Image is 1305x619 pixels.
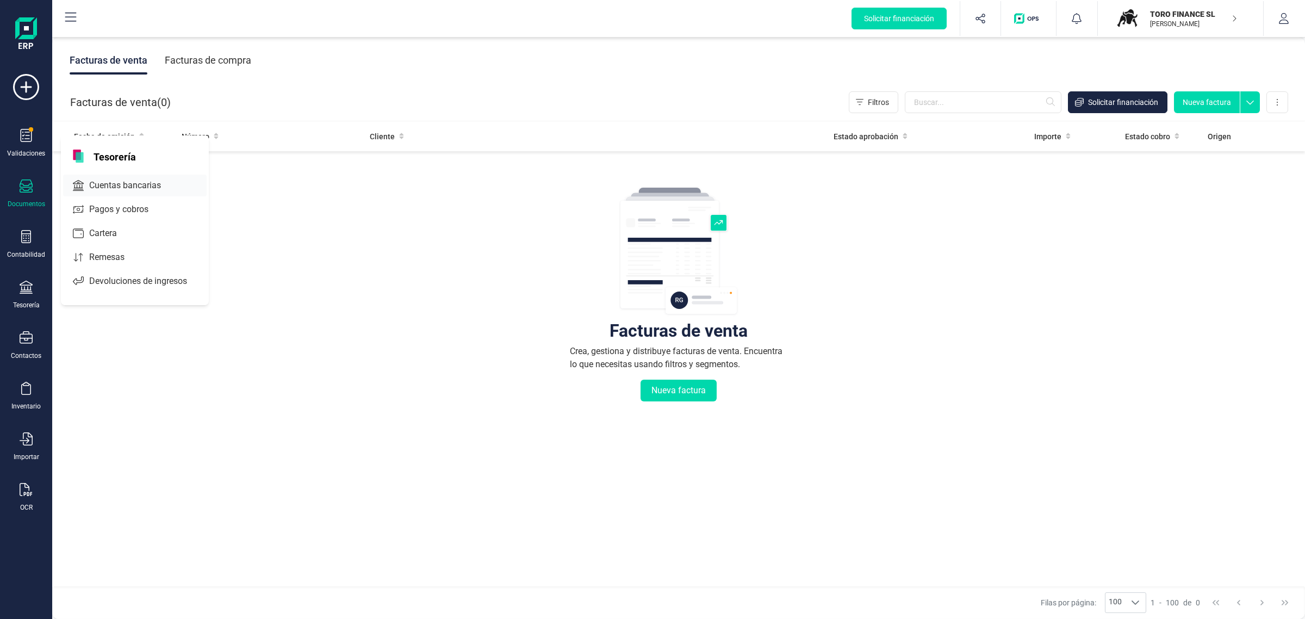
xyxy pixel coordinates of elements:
span: 100 [1105,593,1125,612]
span: Importe [1034,131,1061,142]
p: TORO FINANCE SL [1150,9,1237,20]
span: 1 [1151,597,1155,608]
div: Facturas de venta [610,325,748,336]
span: Tesorería [87,150,142,163]
span: Cuentas bancarias [85,179,181,192]
button: Solicitar financiación [852,8,947,29]
span: 0 [1196,597,1200,608]
span: Estado cobro [1125,131,1170,142]
span: Cliente [370,131,395,142]
img: TO [1115,7,1139,30]
input: Buscar... [905,91,1061,113]
img: Logo de OPS [1014,13,1043,24]
div: Tesorería [13,301,40,309]
button: Next Page [1252,592,1272,613]
span: Estado aprobación [834,131,898,142]
button: Last Page [1275,592,1295,613]
div: - [1151,597,1200,608]
button: First Page [1205,592,1226,613]
div: Contactos [11,351,41,360]
img: img-empty-table.svg [619,186,738,317]
button: Nueva factura [1174,91,1240,113]
button: Filtros [849,91,898,113]
div: Crea, gestiona y distribuye facturas de venta. Encuentra lo que necesitas usando filtros y segmen... [570,345,787,371]
button: Previous Page [1228,592,1249,613]
div: Validaciones [7,149,45,158]
span: 0 [161,95,167,110]
div: Inventario [11,402,41,411]
div: Facturas de venta ( ) [70,91,171,113]
div: Facturas de compra [165,46,251,75]
span: Filtros [868,97,889,108]
div: Importar [14,453,39,461]
span: Origen [1208,131,1231,142]
div: Facturas de venta [70,46,147,75]
button: Solicitar financiación [1068,91,1167,113]
span: Cartera [85,227,136,240]
img: Logo Finanedi [15,17,37,52]
span: Devoluciones de ingresos [85,275,207,288]
span: de [1183,597,1191,608]
div: Contabilidad [7,250,45,259]
button: Nueva factura [641,380,717,401]
p: [PERSON_NAME] [1150,20,1237,28]
span: Solicitar financiación [1088,97,1158,108]
span: Solicitar financiación [864,13,934,24]
button: Logo de OPS [1008,1,1049,36]
span: Pagos y cobros [85,203,168,216]
span: Remesas [85,251,144,264]
div: OCR [20,503,33,512]
div: Documentos [8,200,45,208]
button: TOTORO FINANCE SL[PERSON_NAME] [1111,1,1250,36]
span: Fecha de emisión [74,131,135,142]
div: Filas por página: [1041,592,1146,613]
span: 100 [1166,597,1179,608]
span: Número [182,131,209,142]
